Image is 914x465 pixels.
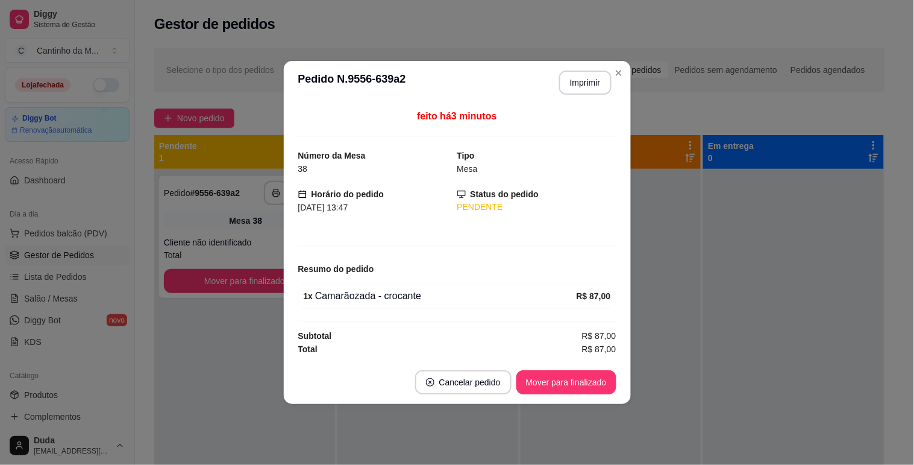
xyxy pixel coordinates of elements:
button: close-circleCancelar pedido [415,370,512,394]
span: calendar [298,190,307,198]
strong: 1 x [304,291,313,301]
span: [DATE] 13:47 [298,203,348,212]
span: R$ 87,00 [582,343,616,356]
h3: Pedido N. 9556-639a2 [298,71,406,95]
strong: Total [298,344,318,354]
span: Mesa [457,164,478,174]
span: close-circle [426,378,434,387]
div: Camarãozada - crocante [304,289,577,303]
div: PENDENTE [457,201,616,214]
strong: Horário do pedido [311,189,384,199]
span: desktop [457,190,466,198]
strong: Status do pedido [471,189,539,199]
span: R$ 87,00 [582,329,616,343]
strong: Tipo [457,151,475,160]
button: Imprimir [559,71,612,95]
button: Mover para finalizado [516,370,616,394]
strong: R$ 87,00 [577,291,611,301]
span: 38 [298,164,308,174]
strong: Resumo do pedido [298,264,374,274]
strong: Número da Mesa [298,151,366,160]
strong: Subtotal [298,331,332,341]
span: feito há 3 minutos [417,111,496,121]
button: Close [609,63,628,83]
